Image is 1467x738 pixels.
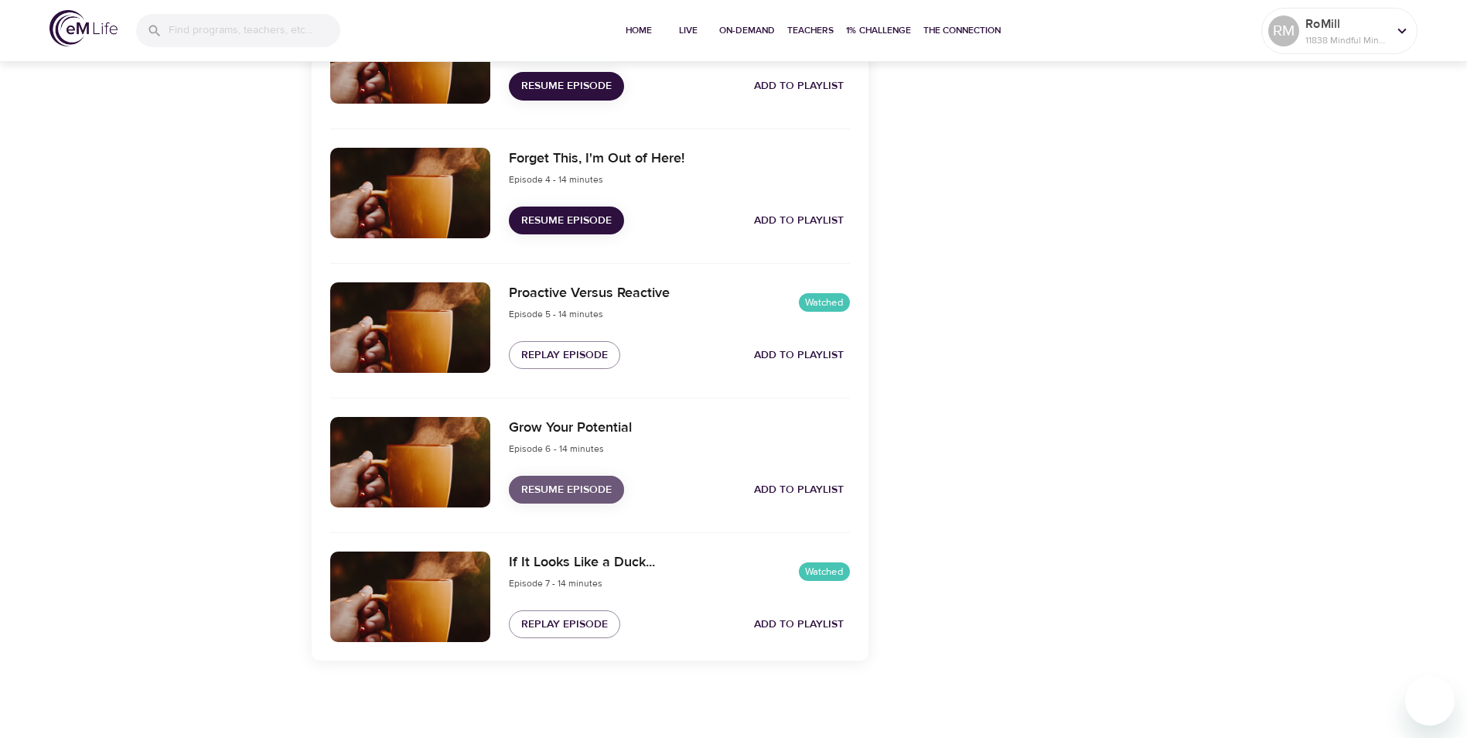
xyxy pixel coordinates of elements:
[748,476,850,504] button: Add to Playlist
[748,341,850,370] button: Add to Playlist
[799,296,850,310] span: Watched
[787,22,834,39] span: Teachers
[748,207,850,235] button: Add to Playlist
[754,77,844,96] span: Add to Playlist
[521,615,608,634] span: Replay Episode
[49,10,118,46] img: logo
[509,173,603,186] span: Episode 4 - 14 minutes
[748,72,850,101] button: Add to Playlist
[748,610,850,639] button: Add to Playlist
[754,615,844,634] span: Add to Playlist
[509,552,655,574] h6: If It Looks Like a Duck...
[521,211,612,231] span: Resume Episode
[1405,676,1455,726] iframe: Button to launch messaging window
[509,476,624,504] button: Resume Episode
[509,610,620,639] button: Replay Episode
[509,72,624,101] button: Resume Episode
[846,22,911,39] span: 1% Challenge
[521,480,612,500] span: Resume Episode
[620,22,657,39] span: Home
[754,346,844,365] span: Add to Playlist
[521,346,608,365] span: Replay Episode
[509,148,684,170] h6: Forget This, I'm Out of Here!
[169,14,340,47] input: Find programs, teachers, etc...
[509,308,603,320] span: Episode 5 - 14 minutes
[509,341,620,370] button: Replay Episode
[1305,33,1387,47] p: 11838 Mindful Minutes
[754,211,844,231] span: Add to Playlist
[509,282,670,305] h6: Proactive Versus Reactive
[670,22,707,39] span: Live
[509,207,624,235] button: Resume Episode
[799,565,850,579] span: Watched
[509,442,604,455] span: Episode 6 - 14 minutes
[923,22,1001,39] span: The Connection
[719,22,775,39] span: On-Demand
[521,77,612,96] span: Resume Episode
[1305,15,1387,33] p: RoMill
[1268,15,1299,46] div: RM
[509,577,602,589] span: Episode 7 - 14 minutes
[754,480,844,500] span: Add to Playlist
[509,417,632,439] h6: Grow Your Potential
